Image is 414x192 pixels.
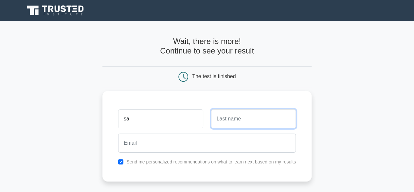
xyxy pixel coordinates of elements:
input: Last name [211,109,296,128]
label: Send me personalized recommendations on what to learn next based on my results [126,159,296,164]
div: The test is finished [192,74,236,79]
input: Email [118,134,296,153]
h4: Wait, there is more! Continue to see your result [102,37,312,56]
input: First name [118,109,203,128]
